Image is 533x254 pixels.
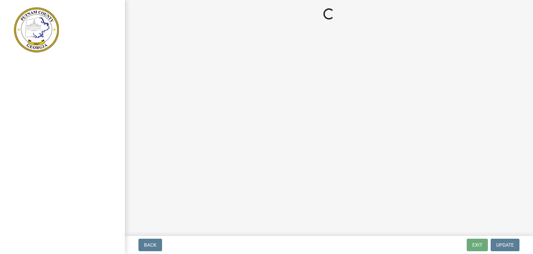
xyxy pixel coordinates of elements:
button: Exit [467,239,488,251]
button: Update [491,239,519,251]
span: Update [496,242,514,248]
span: Back [144,242,156,248]
button: Back [138,239,162,251]
img: Putnam County, Georgia [14,7,59,53]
